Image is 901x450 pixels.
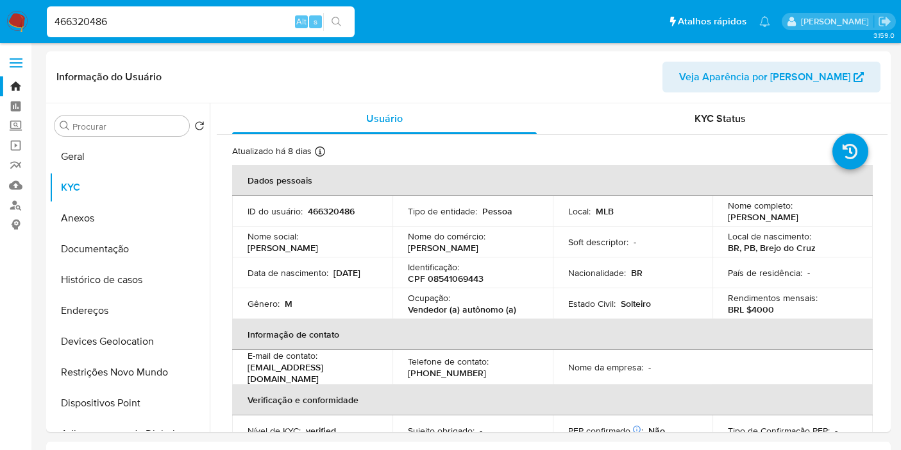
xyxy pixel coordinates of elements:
[648,425,665,437] p: Não
[596,205,614,217] p: MLB
[232,165,873,196] th: Dados pessoais
[408,356,489,367] p: Telefone de contato :
[248,205,303,217] p: ID do usuário :
[408,304,516,315] p: Vendedor (a) autônomo (a)
[568,205,591,217] p: Local :
[49,172,210,203] button: KYC
[728,292,818,304] p: Rendimentos mensais :
[728,200,793,211] p: Nome completo :
[49,203,210,234] button: Anexos
[308,205,355,217] p: 466320486
[408,230,485,242] p: Nome do comércio :
[648,361,651,373] p: -
[248,242,318,254] p: [PERSON_NAME]
[56,71,162,83] h1: Informação do Usuário
[333,267,360,279] p: [DATE]
[248,425,301,437] p: Nível de KYC :
[248,350,317,361] p: E-mail de contato :
[728,211,798,223] p: [PERSON_NAME]
[408,367,486,379] p: [PHONE_NUMBER]
[49,419,210,449] button: Adiantamentos de Dinheiro
[801,15,873,28] p: jhonata.costa@mercadolivre.com
[679,62,850,92] span: Veja Aparência por [PERSON_NAME]
[728,230,811,242] p: Local de nascimento :
[296,15,307,28] span: Alt
[285,298,292,309] p: M
[408,261,459,273] p: Identificação :
[728,267,802,279] p: País de residência :
[621,298,651,309] p: Solteiro
[194,121,205,135] button: Retornar ao pedido padrão
[728,425,830,437] p: Tipo de Confirmação PEP :
[728,304,774,315] p: BRL $4000
[366,111,403,126] span: Usuário
[878,15,891,28] a: Sair
[568,298,616,309] p: Estado Civil :
[728,242,816,254] p: BR, PB, Brejo do Cruz
[47,13,355,30] input: Pesquise usuários ou casos...
[248,230,298,242] p: Nome social :
[631,267,643,279] p: BR
[408,205,477,217] p: Tipo de entidade :
[49,326,210,357] button: Devices Geolocation
[835,425,838,437] p: -
[323,13,349,31] button: search-icon
[232,319,873,350] th: Informação de contato
[568,267,626,279] p: Nacionalidade :
[568,236,628,248] p: Soft descriptor :
[248,361,372,385] p: [EMAIL_ADDRESS][DOMAIN_NAME]
[49,141,210,172] button: Geral
[49,357,210,388] button: Restrições Novo Mundo
[232,145,312,157] p: Atualizado há 8 dias
[568,361,643,373] p: Nome da empresa :
[232,385,873,415] th: Verificação e conformidade
[480,425,482,437] p: -
[634,236,636,248] p: -
[568,425,643,437] p: PEP confirmado :
[306,425,336,437] p: verified
[678,15,746,28] span: Atalhos rápidos
[248,298,280,309] p: Gênero :
[759,16,770,27] a: Notificações
[662,62,880,92] button: Veja Aparência por [PERSON_NAME]
[408,292,450,304] p: Ocupação :
[408,425,475,437] p: Sujeito obrigado :
[695,111,746,126] span: KYC Status
[482,205,512,217] p: Pessoa
[408,242,478,254] p: [PERSON_NAME]
[49,295,210,326] button: Endereços
[248,267,328,279] p: Data de nascimento :
[49,234,210,264] button: Documentação
[49,388,210,419] button: Dispositivos Point
[807,267,810,279] p: -
[49,264,210,295] button: Histórico de casos
[60,121,70,131] button: Procurar
[72,121,184,132] input: Procurar
[314,15,317,28] span: s
[408,273,484,284] p: CPF 08541069443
